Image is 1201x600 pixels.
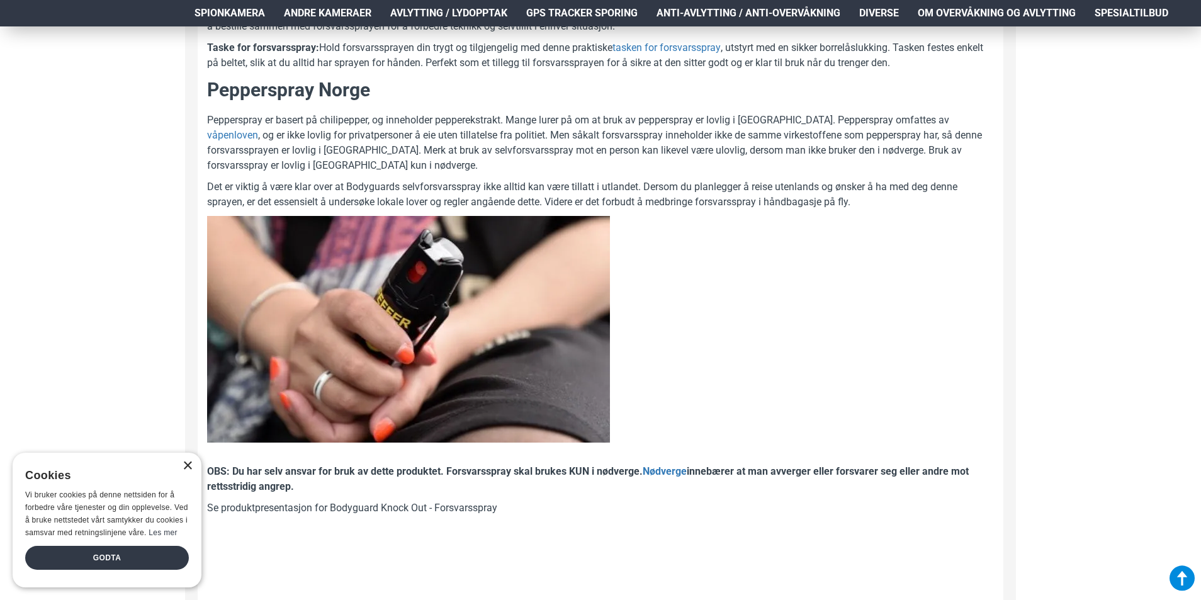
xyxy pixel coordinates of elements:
b: Taske for forsvarsspray: [207,42,319,54]
span: Diverse [859,6,899,21]
img: pepperspray [207,216,610,443]
p: Hold forsvarssprayen din trygt og tilgjengelig med denne praktiske , utstyrt med en sikker borrel... [207,40,994,71]
h2: Pepperspray Norge [207,77,994,103]
div: Godta [25,546,189,570]
div: Cookies [25,462,181,489]
a: Nødverge [643,464,687,479]
p: Det er viktig å være klar over at Bodyguards selvforsvarsspray ikke alltid kan være tillatt i utl... [207,179,994,210]
div: Close [183,461,192,471]
span: GPS Tracker Sporing [526,6,638,21]
span: Vi bruker cookies på denne nettsiden for å forbedre våre tjenester og din opplevelse. Ved å bruke... [25,490,188,536]
p: Pepperspray er basert på chilipepper, og inneholder pepperekstrakt. Mange lurer på om at bruk av ... [207,113,994,173]
span: Avlytting / Lydopptak [390,6,507,21]
a: våpenloven [207,128,258,143]
p: Se produktpresentasjon for Bodyguard Knock Out - Forsvarsspray [207,501,994,516]
span: Anti-avlytting / Anti-overvåkning [657,6,840,21]
span: Spesialtilbud [1095,6,1168,21]
span: Andre kameraer [284,6,371,21]
b: OBS: Du har selv ansvar for bruk av dette produktet. Forsvarsspray skal brukes KUN i nødverge. in... [207,465,969,492]
span: Om overvåkning og avlytting [918,6,1076,21]
a: Les mer, opens a new window [149,528,177,537]
a: tasken for forsvarsspray [612,40,721,55]
span: Spionkamera [195,6,265,21]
